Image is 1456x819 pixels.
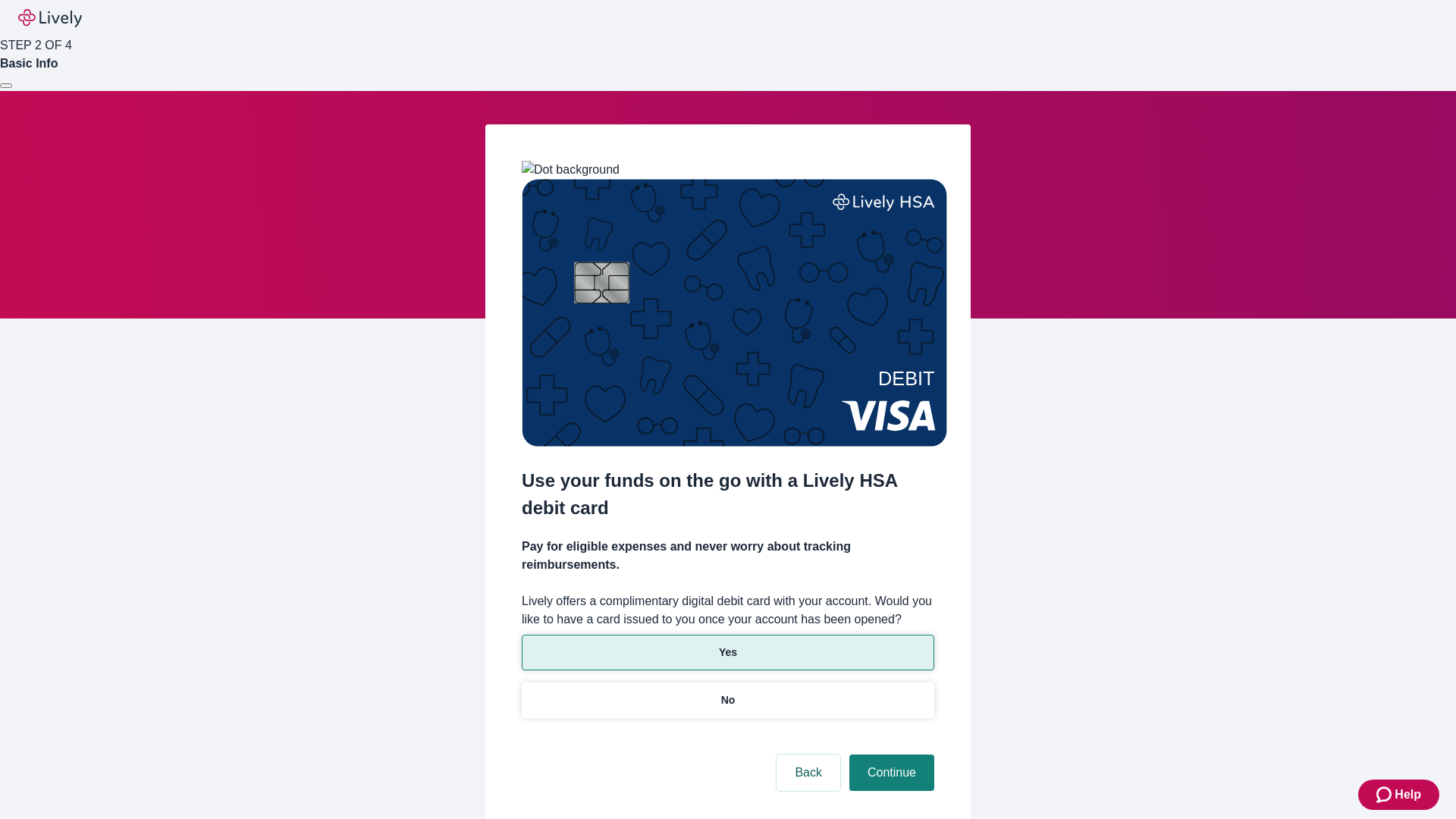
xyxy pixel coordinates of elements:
[522,682,934,718] button: No
[522,592,934,629] label: Lively offers a complimentary digital debit card with your account. Would you like to have a card...
[18,9,82,27] img: Lively
[849,755,934,791] button: Continue
[522,538,934,574] h4: Pay for eligible expenses and never worry about tracking reimbursements.
[777,755,840,791] button: Back
[522,161,620,179] img: Dot background
[522,179,947,447] img: Debit card
[522,635,934,670] button: Yes
[721,692,736,708] p: No
[1376,786,1395,804] svg: Zendesk support icon
[522,467,934,522] h2: Use your funds on the go with a Lively HSA debit card
[1358,780,1439,810] button: Zendesk support iconHelp
[719,645,737,661] p: Yes
[1395,786,1421,804] span: Help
